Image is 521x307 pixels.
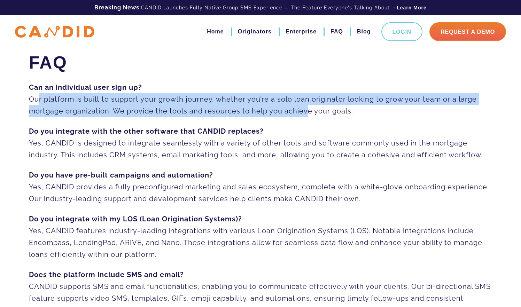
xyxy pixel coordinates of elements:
a: Originators [238,26,272,38]
a: Request A Demo [429,22,506,41]
strong: Do you integrate with my LOS (Loan Origination Systems)? [29,215,242,223]
b: Breaking News: [94,4,141,11]
p: Our platform is built to support your growth journey, whether you’re a solo loan originator looki... [29,81,492,117]
h1: FAQ [29,52,492,73]
strong: Does the platform include SMS and email? [29,270,184,279]
strong: Do you integrate with the other software that CANDID replaces? [29,127,264,135]
img: CANDID APP [15,26,94,38]
a: Blog [357,26,371,38]
strong: Do you have pre-built campaigns and automation? [29,171,213,179]
p: Yes, CANDID features industry-leading integrations with various Loan Origination Systems (LOS). N... [29,213,492,260]
strong: Can an individual user sign up? [29,83,142,92]
a: Learn More [397,4,426,11]
a: Home [207,26,224,38]
a: Enterprise [286,26,317,38]
a: FAQ [331,26,343,38]
p: Yes, CANDID provides a fully preconfigured marketing and sales ecosystem, complete with a white-g... [29,169,492,205]
a: Login [381,22,423,41]
p: Yes, CANDID is designed to integrate seamlessly with a variety of other tools and software common... [29,125,492,161]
